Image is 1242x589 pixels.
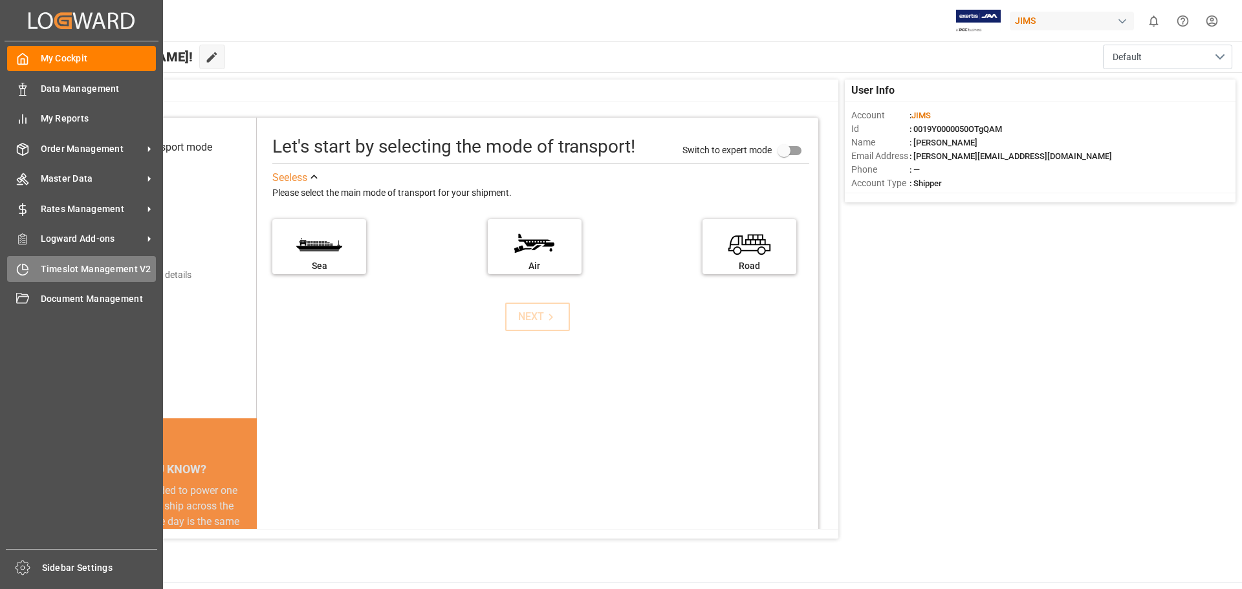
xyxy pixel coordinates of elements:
span: : [PERSON_NAME] [910,138,977,147]
span: Hello [PERSON_NAME]! [54,45,193,69]
div: Please select the main mode of transport for your shipment. [272,186,809,201]
span: : 0019Y0000050OTgQAM [910,124,1002,134]
span: Account [851,109,910,122]
span: Sidebar Settings [42,561,158,575]
span: Name [851,136,910,149]
span: My Reports [41,112,157,125]
span: : [910,111,931,120]
div: NEXT [518,309,558,325]
span: Document Management [41,292,157,306]
div: The energy needed to power one large container ship across the ocean in a single day is the same ... [85,483,241,576]
span: Rates Management [41,202,143,216]
span: : [PERSON_NAME][EMAIL_ADDRESS][DOMAIN_NAME] [910,151,1112,161]
button: NEXT [505,303,570,331]
span: JIMS [911,111,931,120]
button: Help Center [1168,6,1197,36]
span: Account Type [851,177,910,190]
a: My Cockpit [7,46,156,71]
div: DID YOU KNOW? [70,456,257,483]
div: Sea [279,259,360,273]
a: Timeslot Management V2 [7,256,156,281]
span: Default [1113,50,1142,64]
span: Email Address [851,149,910,163]
span: : — [910,165,920,175]
span: Timeslot Management V2 [41,262,157,276]
div: JIMS [1010,12,1134,30]
div: Let's start by selecting the mode of transport! [272,133,635,160]
button: show 0 new notifications [1139,6,1168,36]
div: See less [272,170,307,186]
span: My Cockpit [41,52,157,65]
span: Master Data [41,172,143,186]
button: JIMS [1010,8,1139,33]
img: Exertis%20JAM%20-%20Email%20Logo.jpg_1722504956.jpg [956,10,1001,32]
span: : Shipper [910,178,942,188]
a: Document Management [7,286,156,312]
span: Switch to expert mode [682,144,772,155]
span: Id [851,122,910,136]
span: Order Management [41,142,143,156]
span: User Info [851,83,895,98]
span: Data Management [41,82,157,96]
div: Air [494,259,575,273]
span: Phone [851,163,910,177]
button: open menu [1103,45,1232,69]
div: Road [709,259,790,273]
span: Logward Add-ons [41,232,143,246]
a: Data Management [7,76,156,101]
